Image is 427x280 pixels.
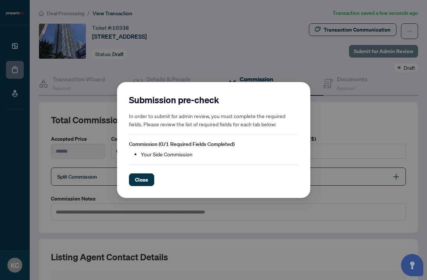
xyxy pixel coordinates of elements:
h5: In order to submit for admin review, you must complete the required fields. Please review the lis... [129,112,298,128]
li: Your Side Commission [141,150,298,158]
button: Open asap [401,254,423,276]
button: Close [129,173,154,186]
span: Commission (0/1 Required Fields Completed) [129,141,234,147]
span: Close [135,174,148,186]
h2: Submission pre-check [129,94,298,106]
